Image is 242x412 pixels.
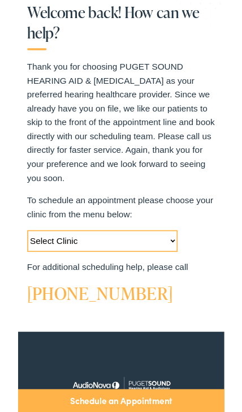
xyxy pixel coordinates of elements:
span: How [125,5,158,23]
p: Thank you for choosing PUGET SOUND HEARING AID & [MEDICAL_DATA] as your preferred hearing healthc... [11,70,232,217]
p: For additional scheduling help, please call [11,306,232,322]
span: help? [11,29,49,48]
span: Welcome [11,5,79,23]
span: back! [83,5,121,23]
a: [PHONE_NUMBER] [11,330,182,358]
span: can [162,5,188,23]
span: we [192,5,213,23]
p: To schedule an appointment please choose your clinic from the menu below: [11,227,232,260]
